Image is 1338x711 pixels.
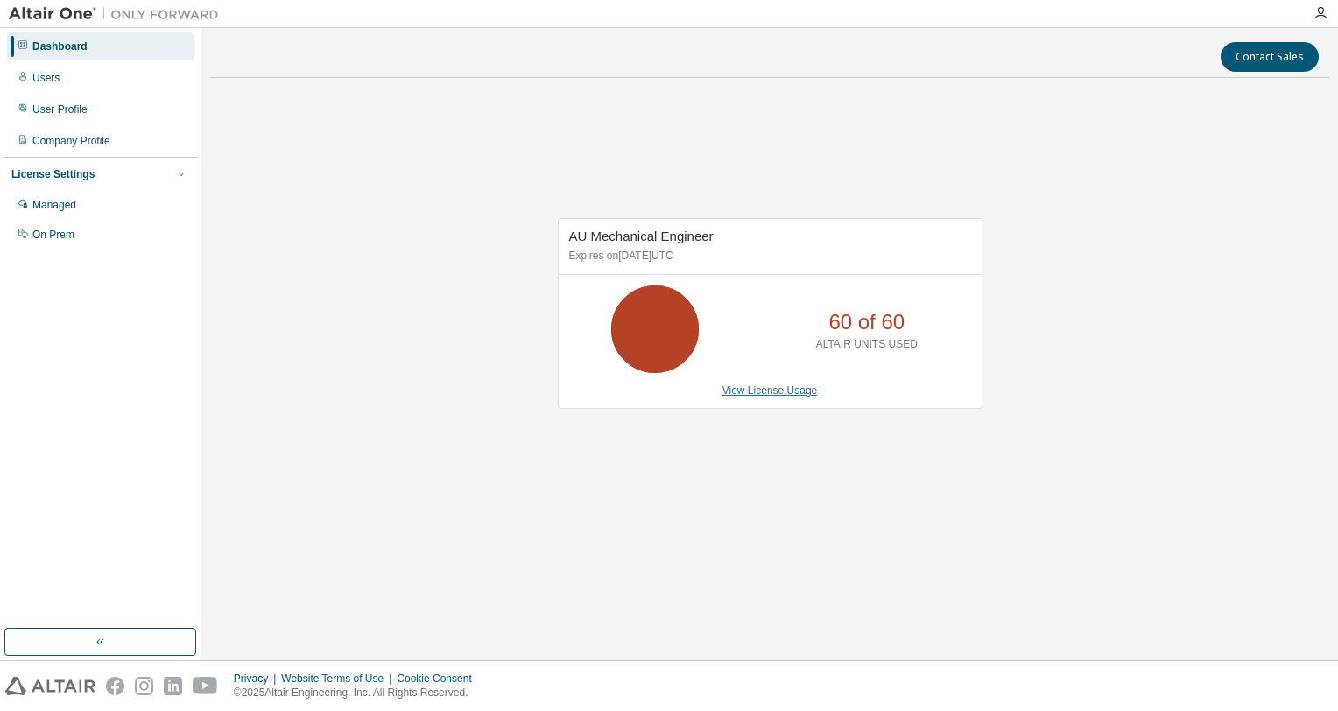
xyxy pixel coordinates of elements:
img: youtube.svg [193,677,218,695]
div: Dashboard [32,39,88,53]
div: Cookie Consent [397,672,482,686]
div: Privacy [234,672,281,686]
p: Expires on [DATE] UTC [569,249,967,264]
div: On Prem [32,228,74,242]
img: linkedin.svg [164,677,182,695]
div: Users [32,71,60,85]
img: altair_logo.svg [5,677,95,695]
button: Contact Sales [1221,42,1319,72]
img: Altair One [9,5,228,23]
p: ALTAIR UNITS USED [816,337,918,352]
div: User Profile [32,102,88,116]
div: Managed [32,198,76,212]
span: AU Mechanical Engineer [569,229,714,243]
img: facebook.svg [106,677,124,695]
a: View License Usage [722,384,818,397]
p: © 2025 Altair Engineering, Inc. All Rights Reserved. [234,686,482,700]
p: 60 of 60 [828,307,905,337]
img: instagram.svg [135,677,153,695]
div: License Settings [11,167,95,181]
div: Website Terms of Use [281,672,397,686]
div: Company Profile [32,134,110,148]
